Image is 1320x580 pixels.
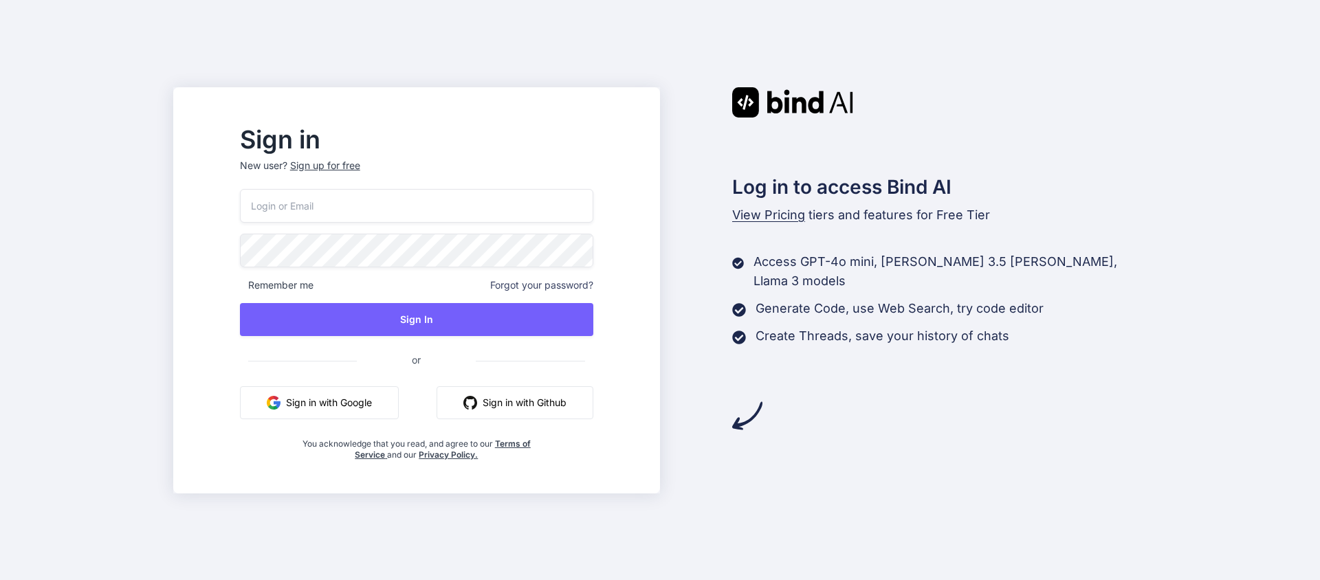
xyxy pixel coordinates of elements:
img: arrow [732,401,762,431]
button: Sign In [240,303,593,336]
p: New user? [240,159,593,189]
p: Create Threads, save your history of chats [756,326,1009,346]
a: Terms of Service [355,438,531,460]
a: Privacy Policy. [419,449,478,460]
button: Sign in with Google [240,386,399,419]
span: View Pricing [732,208,805,222]
input: Login or Email [240,189,593,223]
span: Remember me [240,278,313,292]
img: Bind AI logo [732,87,853,118]
span: Forgot your password? [490,278,593,292]
span: or [357,343,476,377]
p: tiers and features for Free Tier [732,205,1147,225]
p: Access GPT-4o mini, [PERSON_NAME] 3.5 [PERSON_NAME], Llama 3 models [753,252,1147,291]
p: Generate Code, use Web Search, try code editor [756,299,1044,318]
div: Sign up for free [290,159,360,172]
div: You acknowledge that you read, and agree to our and our [298,430,534,460]
img: github [463,396,477,410]
img: google [267,396,280,410]
h2: Log in to access Bind AI [732,172,1147,201]
button: Sign in with Github [437,386,593,419]
h2: Sign in [240,129,593,150]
